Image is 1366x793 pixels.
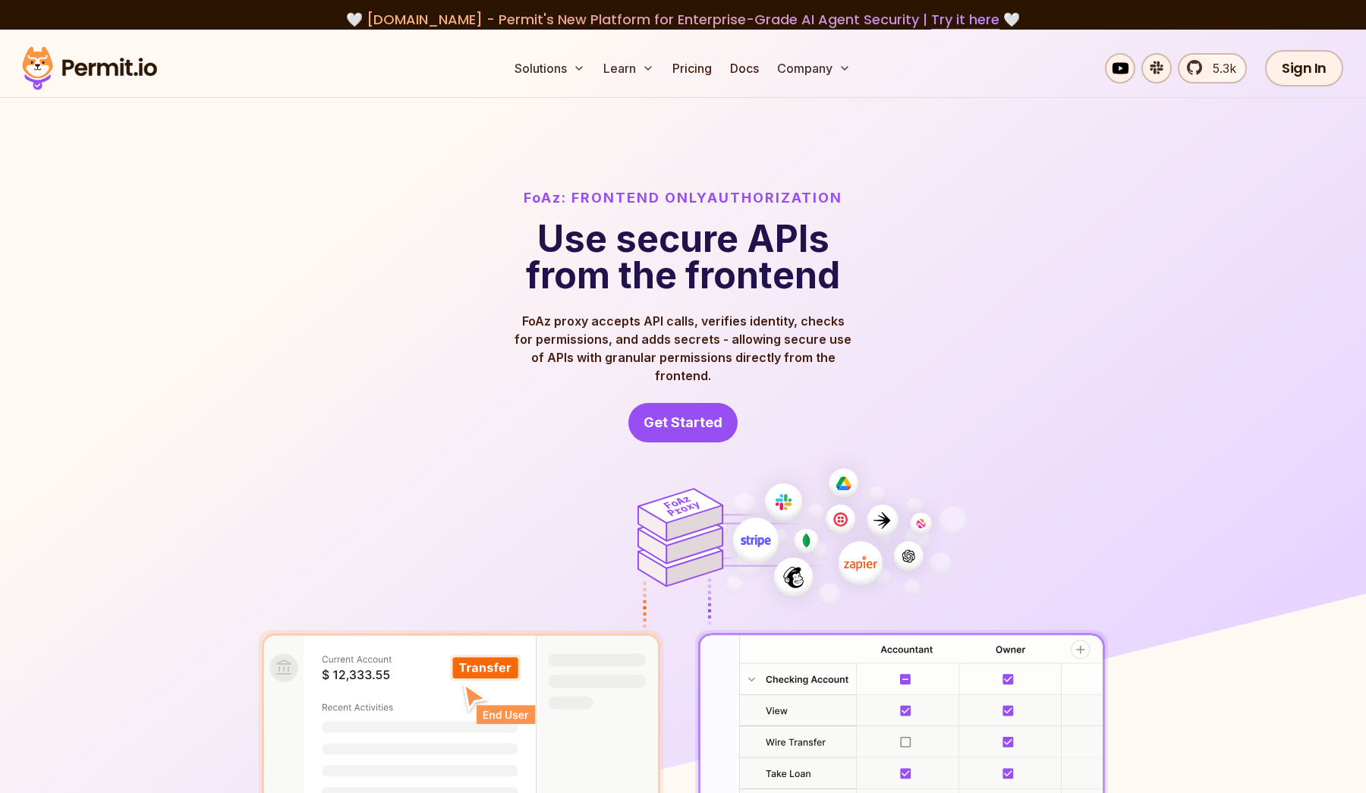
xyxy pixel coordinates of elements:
[524,187,842,209] h2: FoAz:
[1265,50,1343,87] a: Sign In
[724,53,765,83] a: Docs
[524,221,842,294] h1: Use secure APIs from the frontend
[15,42,164,94] img: Permit logo
[1204,59,1236,77] span: 5.3k
[513,312,853,385] p: FoAz proxy accepts API calls, verifies identity, checks for permissions, and adds secrets - allow...
[571,187,842,209] span: Frontend Only Authorization
[597,53,660,83] button: Learn
[771,53,857,83] button: Company
[367,10,999,29] span: [DOMAIN_NAME] - Permit's New Platform for Enterprise-Grade AI Agent Security |
[1178,53,1247,83] a: 5.3k
[508,53,591,83] button: Solutions
[666,53,718,83] a: Pricing
[628,403,738,442] a: Get Started
[36,9,1330,30] div: 🤍 🤍
[931,10,999,30] a: Try it here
